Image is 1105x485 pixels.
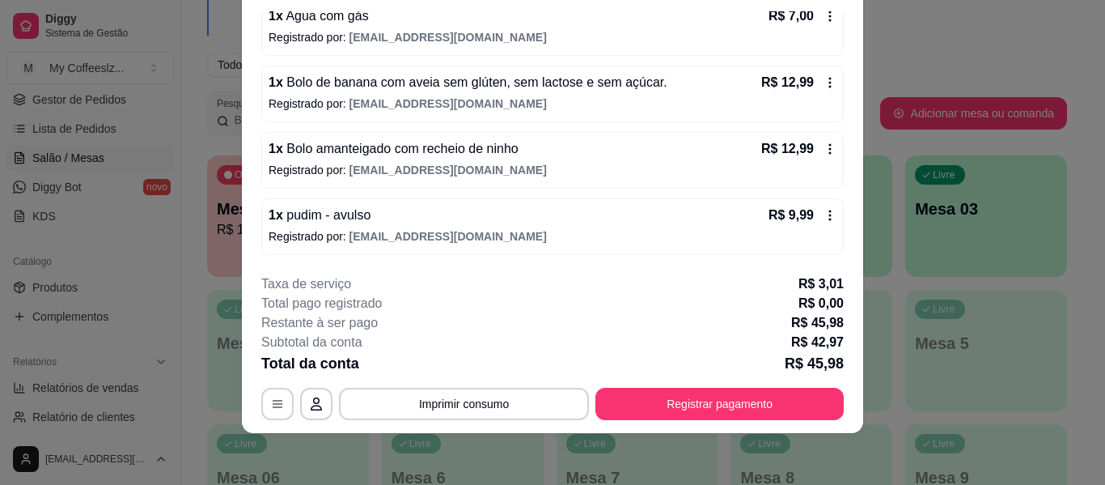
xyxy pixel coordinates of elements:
[791,313,844,333] p: R$ 45,98
[349,31,547,44] span: [EMAIL_ADDRESS][DOMAIN_NAME]
[269,29,836,45] p: Registrado por:
[261,333,362,352] p: Subtotal da conta
[269,6,369,26] p: 1 x
[339,388,589,420] button: Imprimir consumo
[283,142,519,155] span: Bolo amanteigado com recheio de ninho
[785,352,844,375] p: R$ 45,98
[283,208,371,222] span: pudim - avulso
[761,73,814,92] p: R$ 12,99
[791,333,844,352] p: R$ 42,97
[269,228,836,245] p: Registrado por:
[261,352,359,375] p: Total da conta
[269,206,370,225] p: 1 x
[261,274,351,294] p: Taxa de serviço
[595,388,844,420] button: Registrar pagamento
[269,139,519,159] p: 1 x
[349,164,547,177] span: [EMAIL_ADDRESS][DOMAIN_NAME]
[798,274,844,294] p: R$ 3,01
[261,313,378,333] p: Restante à ser pago
[261,294,382,313] p: Total pago registrado
[768,206,814,225] p: R$ 9,99
[283,9,369,23] span: Agua com gás
[349,97,547,110] span: [EMAIL_ADDRESS][DOMAIN_NAME]
[761,139,814,159] p: R$ 12,99
[349,230,547,243] span: [EMAIL_ADDRESS][DOMAIN_NAME]
[283,75,667,89] span: Bolo de banana com aveia sem glúten, sem lactose e sem açúcar.
[798,294,844,313] p: R$ 0,00
[269,162,836,178] p: Registrado por:
[768,6,814,26] p: R$ 7,00
[269,73,667,92] p: 1 x
[269,96,836,112] p: Registrado por:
